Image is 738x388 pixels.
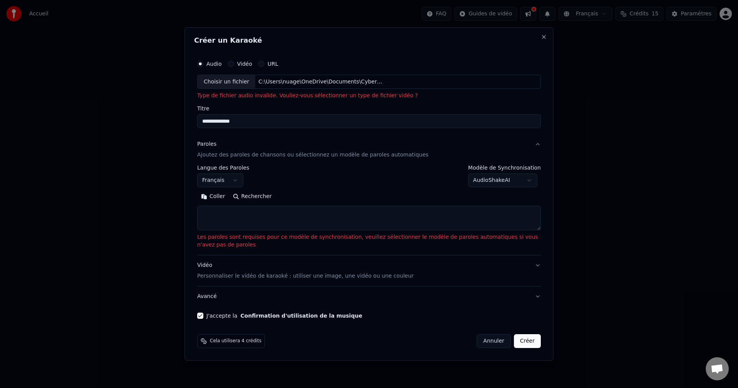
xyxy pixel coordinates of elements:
[197,272,414,280] p: Personnaliser le vidéo de karaoké : utiliser une image, une vidéo ou une couleur
[240,313,362,318] button: J'accepte la
[237,61,252,67] label: Vidéo
[197,92,541,100] p: Type de fichier audio invalide. Vouliez-vous sélectionner un type de fichier vidéo ?
[197,135,541,165] button: ParolesAjoutez des paroles de chansons ou sélectionnez un modèle de paroles automatiques
[197,165,249,171] label: Langue des Paroles
[197,261,414,280] div: Vidéo
[206,61,222,67] label: Audio
[197,286,541,306] button: Avancé
[197,234,541,249] p: Les paroles sont requises pour ce modèle de synchronisation, veuillez sélectionner le modèle de p...
[197,141,216,148] div: Paroles
[255,78,386,86] div: C:\Users\nuage\OneDrive\Documents\CyberLink\PowerDirector\30 ans anais_1.mp4
[198,75,255,89] div: Choisir un fichier
[477,334,510,348] button: Annuler
[197,165,541,255] div: ParolesAjoutez des paroles de chansons ou sélectionnez un modèle de paroles automatiques
[194,37,544,44] h2: Créer un Karaoké
[514,334,541,348] button: Créer
[268,61,278,67] label: URL
[468,165,541,171] label: Modèle de Synchronisation
[197,152,429,159] p: Ajoutez des paroles de chansons ou sélectionnez un modèle de paroles automatiques
[197,106,541,112] label: Titre
[210,338,261,344] span: Cela utilisera 4 crédits
[206,313,362,318] label: J'accepte la
[197,191,229,203] button: Coller
[197,255,541,286] button: VidéoPersonnaliser le vidéo de karaoké : utiliser une image, une vidéo ou une couleur
[229,191,276,203] button: Rechercher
